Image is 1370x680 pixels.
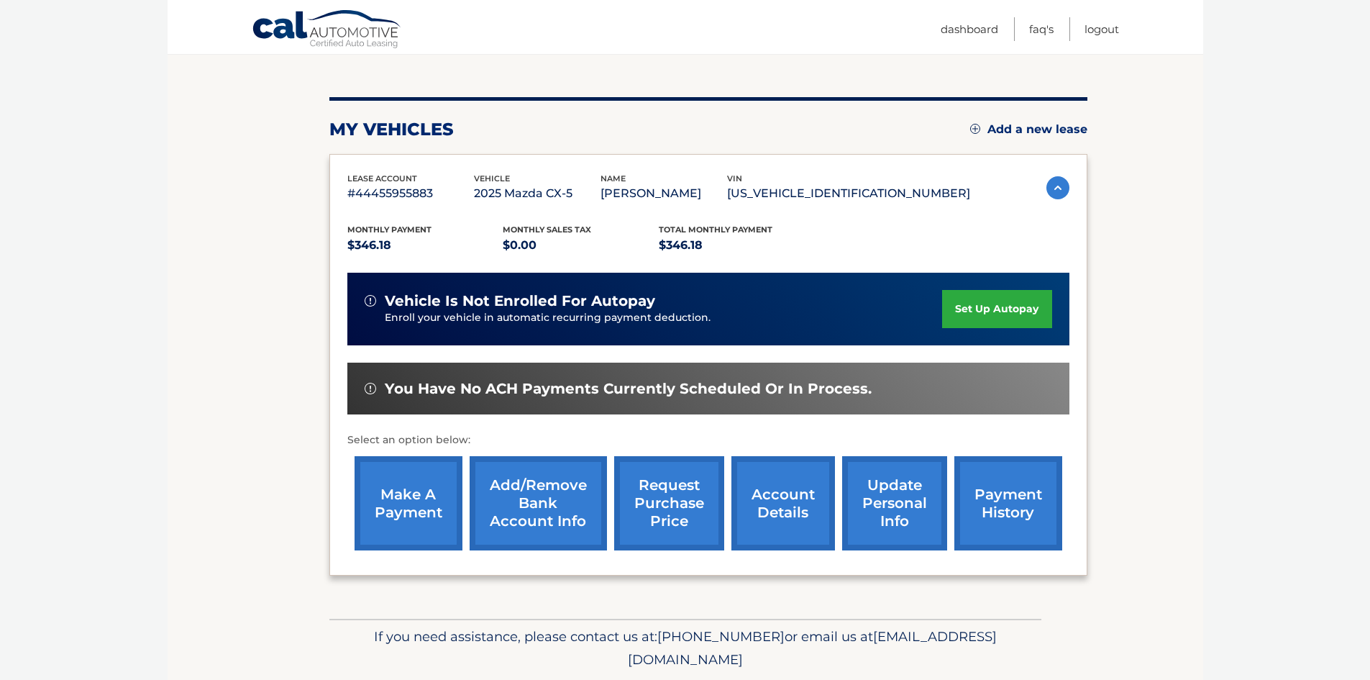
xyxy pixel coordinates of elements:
span: [PHONE_NUMBER] [657,628,785,645]
span: [EMAIL_ADDRESS][DOMAIN_NAME] [628,628,997,668]
p: Enroll your vehicle in automatic recurring payment deduction. [385,310,943,326]
span: Monthly Payment [347,225,431,235]
p: $346.18 [659,235,815,255]
h2: my vehicles [329,119,454,140]
span: You have no ACH payments currently scheduled or in process. [385,380,872,398]
a: account details [731,456,835,550]
span: Total Monthly Payment [659,225,772,235]
img: alert-white.svg [365,383,376,394]
span: vehicle is not enrolled for autopay [385,292,655,310]
span: lease account [347,173,417,183]
p: $346.18 [347,235,503,255]
span: vehicle [474,173,510,183]
a: Add a new lease [970,122,1087,137]
p: If you need assistance, please contact us at: or email us at [339,625,1032,671]
a: make a payment [355,456,462,550]
p: 2025 Mazda CX-5 [474,183,600,204]
a: update personal info [842,456,947,550]
p: Select an option below: [347,432,1069,449]
p: $0.00 [503,235,659,255]
a: request purchase price [614,456,724,550]
p: [PERSON_NAME] [600,183,727,204]
span: vin [727,173,742,183]
p: #44455955883 [347,183,474,204]
a: Dashboard [941,17,998,41]
img: alert-white.svg [365,295,376,307]
a: Cal Automotive [252,9,403,51]
span: name [600,173,626,183]
img: add.svg [970,124,980,134]
a: set up autopay [942,290,1051,328]
img: accordion-active.svg [1046,176,1069,199]
a: Logout [1084,17,1119,41]
span: Monthly sales Tax [503,225,591,235]
a: Add/Remove bank account info [470,456,607,550]
a: FAQ's [1029,17,1054,41]
a: payment history [954,456,1062,550]
p: [US_VEHICLE_IDENTIFICATION_NUMBER] [727,183,970,204]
